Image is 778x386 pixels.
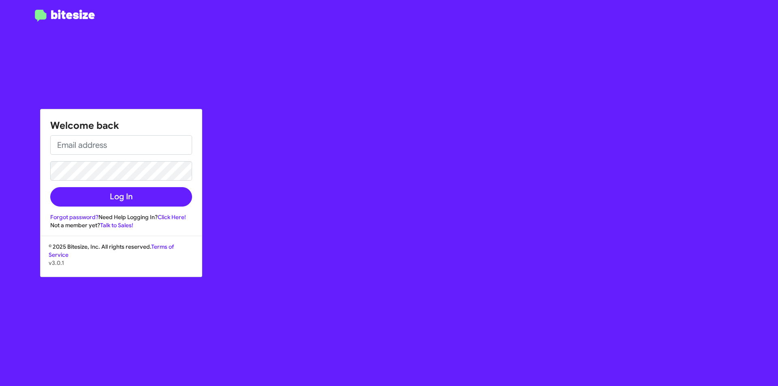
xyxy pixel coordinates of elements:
a: Talk to Sales! [100,222,133,229]
p: v3.0.1 [49,259,194,267]
button: Log In [50,187,192,207]
div: © 2025 Bitesize, Inc. All rights reserved. [41,243,202,277]
a: Click Here! [158,213,186,221]
h1: Welcome back [50,119,192,132]
div: Not a member yet? [50,221,192,229]
a: Forgot password? [50,213,98,221]
div: Need Help Logging In? [50,213,192,221]
input: Email address [50,135,192,155]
